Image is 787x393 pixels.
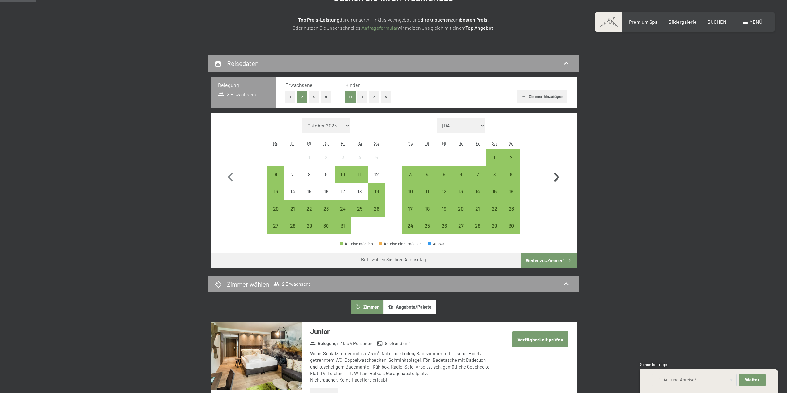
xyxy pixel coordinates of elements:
span: 2 bis 4 Personen [340,340,372,347]
div: 25 [352,206,367,222]
div: Anreise nicht möglich [351,183,368,200]
div: Anreise möglich [340,242,373,246]
div: Anreise nicht möglich [368,149,385,166]
button: 3 [309,91,319,103]
span: 35 m² [400,340,410,347]
div: 14 [285,189,300,204]
button: 1 [357,91,367,103]
div: Anreise möglich [452,217,469,234]
div: Anreise nicht möglich [318,183,335,200]
div: Anreise möglich [267,183,284,200]
div: 15 [302,189,317,204]
div: 3 [335,155,351,170]
div: Sat Nov 29 2025 [486,217,503,234]
div: Anreise nicht möglich [284,183,301,200]
button: 0 [345,91,356,103]
div: 7 [470,172,485,187]
div: Sat Oct 18 2025 [351,183,368,200]
strong: Top Preis-Leistung [298,17,340,23]
div: 28 [285,223,300,239]
div: 8 [487,172,502,187]
div: 26 [369,206,384,222]
div: Anreise möglich [503,217,520,234]
img: mss_renderimg.php [211,322,302,390]
div: Anreise möglich [486,183,503,200]
div: Anreise möglich [351,166,368,183]
h2: Reisedaten [227,59,259,67]
div: 22 [487,206,502,222]
div: 20 [453,206,468,222]
div: Fri Nov 21 2025 [469,200,486,217]
div: Anreise möglich [503,183,520,200]
div: 25 [420,223,435,239]
div: Anreise möglich [419,200,436,217]
div: Sun Oct 26 2025 [368,200,385,217]
div: 29 [302,223,317,239]
div: 13 [453,189,468,204]
div: Anreise möglich [284,200,301,217]
div: Anreise möglich [267,166,284,183]
div: 2 [503,155,519,170]
div: Bitte wählen Sie Ihren Anreisetag [361,257,426,263]
div: 28 [470,223,485,239]
div: Mon Nov 17 2025 [402,200,419,217]
div: Anreise möglich [486,200,503,217]
span: Erwachsene [285,82,313,88]
div: Sat Nov 22 2025 [486,200,503,217]
button: Vorheriger Monat [221,118,239,234]
div: 14 [470,189,485,204]
div: Anreise möglich [469,217,486,234]
p: durch unser All-inklusive Angebot und zum ! Oder nutzen Sie unser schnelles wir melden uns gleich... [239,16,548,32]
abbr: Donnerstag [323,141,329,146]
strong: Größe : [377,340,399,347]
abbr: Mittwoch [442,141,446,146]
div: Thu Oct 02 2025 [318,149,335,166]
div: Tue Oct 14 2025 [284,183,301,200]
div: Anreise möglich [368,200,385,217]
abbr: Donnerstag [458,141,464,146]
span: Schnellanfrage [640,362,667,367]
div: Mon Oct 13 2025 [267,183,284,200]
button: Angebote/Pakete [383,300,436,314]
div: Anreise nicht möglich [368,166,385,183]
abbr: Mittwoch [307,141,311,146]
div: Fri Oct 10 2025 [335,166,351,183]
div: 30 [319,223,334,239]
div: Anreise möglich [267,217,284,234]
button: 2 [369,91,379,103]
div: Anreise möglich [436,166,452,183]
div: Wed Oct 22 2025 [301,200,318,217]
div: Mon Oct 06 2025 [267,166,284,183]
div: Anreise nicht möglich [301,166,318,183]
button: Weiter zu „Zimmer“ [521,253,576,268]
div: Anreise möglich [503,149,520,166]
div: Abreise nicht möglich [379,242,422,246]
div: 12 [436,189,452,204]
button: 4 [321,91,331,103]
div: Wed Nov 12 2025 [436,183,452,200]
div: 18 [420,206,435,222]
div: 26 [436,223,452,239]
div: 23 [319,206,334,222]
div: Wed Nov 26 2025 [436,217,452,234]
div: 16 [319,189,334,204]
div: Anreise möglich [402,166,419,183]
div: 27 [268,223,284,239]
abbr: Freitag [476,141,480,146]
strong: Belegung : [310,340,338,347]
div: Anreise möglich [436,217,452,234]
div: Tue Oct 07 2025 [284,166,301,183]
a: Anfrageformular [361,25,398,31]
div: 31 [335,223,351,239]
span: Weiter [745,377,759,383]
div: Fri Oct 17 2025 [335,183,351,200]
div: Fri Nov 07 2025 [469,166,486,183]
div: Thu Oct 16 2025 [318,183,335,200]
div: Wed Nov 19 2025 [436,200,452,217]
div: 24 [403,223,418,239]
div: Mon Oct 20 2025 [267,200,284,217]
strong: direkt buchen [421,17,451,23]
span: Bildergalerie [669,19,697,25]
abbr: Samstag [492,141,497,146]
span: Kinder [345,82,360,88]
